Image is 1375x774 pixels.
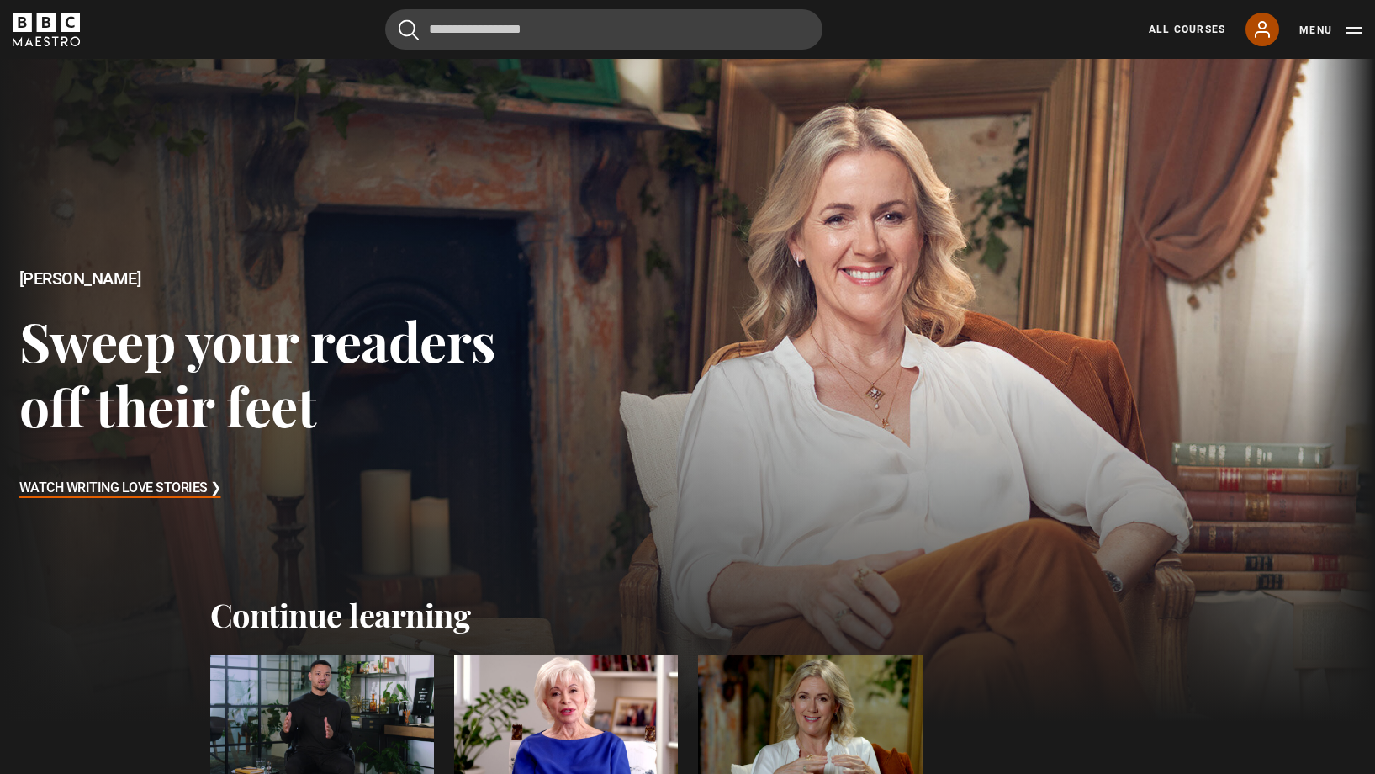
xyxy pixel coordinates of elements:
a: All Courses [1149,22,1225,37]
button: Toggle navigation [1299,22,1362,39]
h3: Sweep your readers off their feet [19,308,551,438]
h3: Watch Writing Love Stories ❯ [19,476,221,501]
h2: [PERSON_NAME] [19,269,551,289]
input: Search [385,9,822,50]
button: Submit the search query [399,19,419,40]
h2: Continue learning [210,596,1166,634]
svg: BBC Maestro [13,13,80,46]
